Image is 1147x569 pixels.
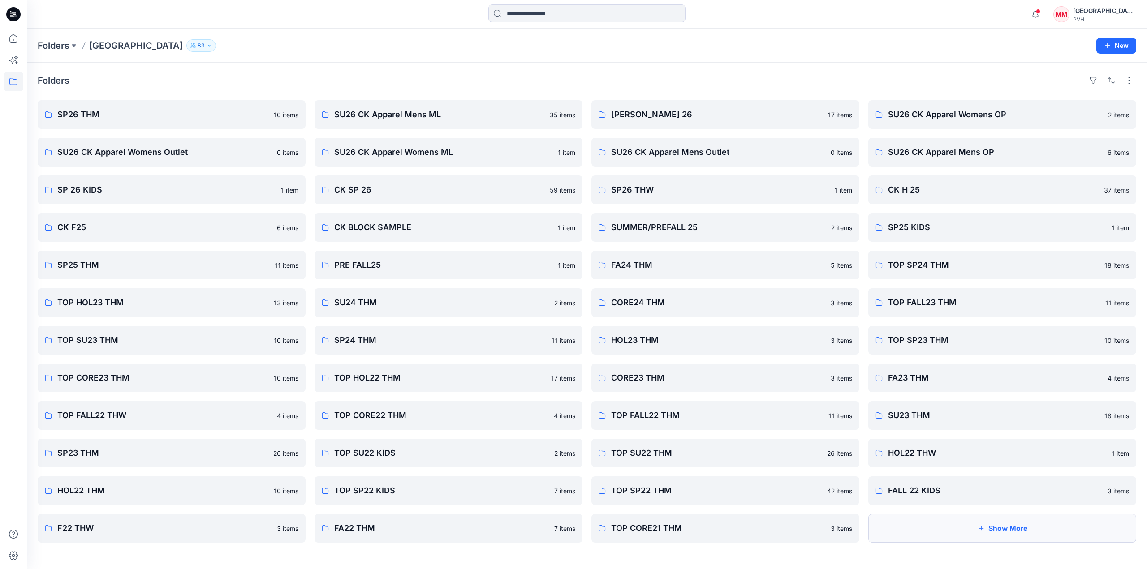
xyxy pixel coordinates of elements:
button: Show More [868,514,1136,543]
p: 1 item [835,185,852,195]
p: F22 THW [57,522,272,535]
p: SU26 CK Apparel Mens Outlet [611,146,825,158]
p: 2 items [554,298,575,308]
p: TOP SP23 THM [888,334,1099,347]
p: TOP SP22 KIDS [334,484,549,497]
p: SU26 CK Apparel Womens OP [888,108,1103,121]
p: FA22 THM [334,522,549,535]
a: TOP SU22 THM26 items [591,439,859,467]
p: TOP CORE23 THM [57,372,268,384]
p: 1 item [558,148,575,157]
a: TOP SU22 KIDS2 items [315,439,582,467]
p: 7 items [554,524,575,533]
p: 6 items [277,223,298,232]
a: SP25 KIDS1 item [868,213,1136,242]
a: FALL 22 KIDS3 items [868,476,1136,505]
p: 2 items [1108,110,1129,120]
p: SU23 THM [888,409,1099,422]
p: 35 items [550,110,575,120]
p: SU26 CK Apparel Womens ML [334,146,552,158]
button: New [1096,38,1136,54]
p: TOP FALL22 THW [57,409,272,422]
p: 0 items [277,148,298,157]
a: SP26 THW1 item [591,175,859,204]
a: SU26 CK Apparel Womens OP2 items [868,100,1136,129]
a: SP26 THM10 items [38,100,306,129]
div: MM [1053,6,1069,22]
button: 83 [186,39,216,52]
p: 4 items [554,411,575,420]
a: FA22 THM7 items [315,514,582,543]
p: CK F25 [57,221,272,234]
a: TOP SP22 KIDS7 items [315,476,582,505]
p: 4 items [1108,373,1129,383]
a: PRE FALL251 item [315,251,582,279]
p: PRE FALL25 [334,259,552,271]
p: 13 items [274,298,298,308]
a: SP25 THM11 items [38,251,306,279]
p: TOP FALL23 THM [888,296,1100,309]
a: HOL23 THM3 items [591,326,859,355]
p: 3 items [831,373,852,383]
p: SU26 CK Apparel Mens OP [888,146,1102,158]
a: TOP CORE21 THM3 items [591,514,859,543]
p: CORE24 THM [611,296,825,309]
p: SP26 THW [611,184,829,196]
p: 3 items [1108,486,1129,496]
p: 18 items [1104,411,1129,420]
p: TOP SU23 THM [57,334,268,347]
p: SU26 CK Apparel Mens ML [334,108,544,121]
a: TOP SU23 THM10 items [38,326,306,355]
a: SU26 CK Apparel Mens ML35 items [315,100,582,129]
a: HOL22 THM10 items [38,476,306,505]
p: 10 items [1104,336,1129,345]
p: FA24 THM [611,259,825,271]
p: 4 items [277,411,298,420]
a: SUMMER/PREFALL 252 items [591,213,859,242]
p: 11 items [828,411,852,420]
a: TOP CORE23 THM10 items [38,364,306,392]
p: CORE23 THM [611,372,825,384]
p: CK H 25 [888,184,1099,196]
p: 10 items [274,373,298,383]
p: 3 items [277,524,298,533]
p: SU24 THM [334,296,549,309]
p: [GEOGRAPHIC_DATA] [89,39,183,52]
p: HOL22 THW [888,447,1106,459]
p: 11 items [1105,298,1129,308]
p: 1 item [1112,449,1129,458]
p: SP25 KIDS [888,221,1106,234]
a: TOP HOL22 THM17 items [315,364,582,392]
p: 26 items [273,449,298,458]
p: TOP SU22 THM [611,447,822,459]
a: TOP FALL22 THW4 items [38,401,306,430]
a: SP23 THM26 items [38,439,306,467]
a: [PERSON_NAME] 2617 items [591,100,859,129]
a: SU26 CK Apparel Mens OP6 items [868,138,1136,167]
a: SP 26 KIDS1 item [38,175,306,204]
p: 2 items [554,449,575,458]
p: 2 items [831,223,852,232]
p: FALL 22 KIDS [888,484,1102,497]
a: Folders [38,39,69,52]
p: 7 items [554,486,575,496]
a: TOP CORE22 THM4 items [315,401,582,430]
p: SP26 THM [57,108,268,121]
p: 26 items [827,449,852,458]
a: CK H 2537 items [868,175,1136,204]
a: F22 THW3 items [38,514,306,543]
p: 83 [198,41,205,51]
p: 11 items [275,261,298,270]
p: SUMMER/PREFALL 25 [611,221,826,234]
p: HOL22 THM [57,484,268,497]
p: 5 items [831,261,852,270]
a: SP24 THM11 items [315,326,582,355]
p: 1 item [558,261,575,270]
p: SP25 THM [57,259,269,271]
p: 1 item [558,223,575,232]
a: SU23 THM18 items [868,401,1136,430]
p: 42 items [827,486,852,496]
a: SU26 CK Apparel Womens ML1 item [315,138,582,167]
p: 0 items [831,148,852,157]
p: 3 items [831,524,852,533]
